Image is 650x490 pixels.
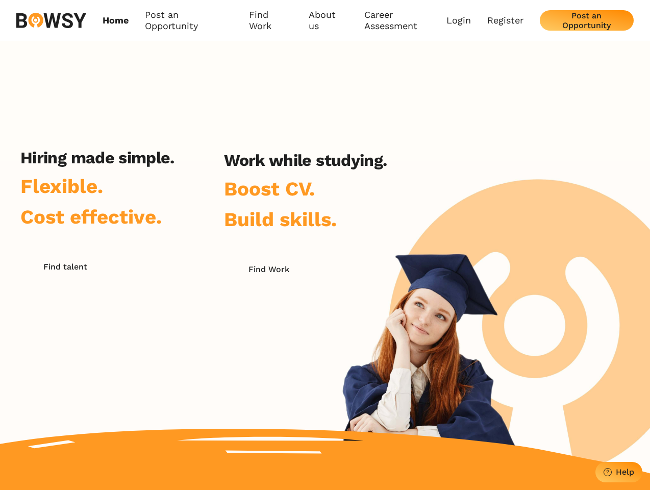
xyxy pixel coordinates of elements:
button: Help [595,462,642,482]
h2: Hiring made simple. [20,148,174,167]
div: Help [616,467,634,477]
a: Login [446,15,471,26]
img: svg%3e [16,13,86,28]
span: Cost effective. [20,205,162,228]
div: Post an Opportunity [548,11,626,30]
a: Home [103,9,129,32]
button: Find talent [20,256,110,277]
button: Post an Opportunity [540,10,634,31]
a: Register [487,15,523,26]
span: Flexible. [20,175,103,198]
a: Career Assessment [364,9,446,32]
div: Find talent [43,262,87,272]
